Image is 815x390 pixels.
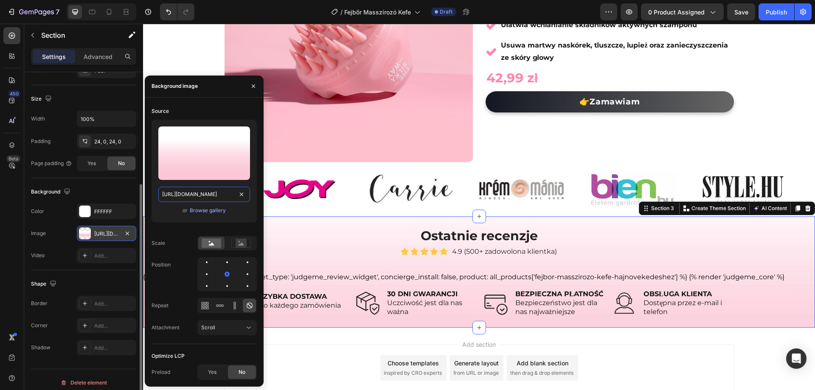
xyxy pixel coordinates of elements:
div: Padding [31,137,51,145]
button: 0 product assigned [641,3,724,20]
span: or [183,205,188,216]
p: 7 [56,7,59,17]
img: i4.svg [469,267,493,292]
div: Optimize LCP [152,352,185,360]
span: Scroll [201,324,215,331]
button: 👉Zamawiam [343,67,591,89]
div: Shadow [31,344,51,351]
iframe: Design area [143,24,815,390]
div: Background image [152,82,198,90]
div: Rich Text Editor. Editing area: main [357,15,591,41]
strong: SZYBKA DOSTAWA [116,269,184,277]
div: Position [152,261,171,269]
div: Scale [152,239,165,247]
strong: BEZPIECZNA PŁATNOŚĆ [372,266,461,274]
strong: Usuwa martwy naskórek, tłuszcze, łupież oraz zanieczyszczenia ze skóry głowy [358,17,585,38]
p: 4.9 (500+ zadowolona klientka) [309,222,414,234]
img: i1.svg [84,265,109,289]
div: Attachment [152,324,180,331]
div: Add... [94,252,134,260]
img: Payment.svg [341,267,365,292]
span: No [239,368,245,376]
div: [URL][DOMAIN_NAME] [94,230,119,238]
div: Repeat [152,302,169,309]
span: inspired by CRO experts [241,345,299,353]
span: / [340,8,343,17]
button: Save [727,3,755,20]
span: Yes [87,160,96,167]
p: Ostatnie recenzje [89,204,584,220]
div: Add... [94,322,134,330]
span: do każdego zamówienia [116,278,198,286]
div: Shape [31,278,58,290]
div: Publish [766,8,787,17]
div: Rich Text Editor. Editing area: main [436,72,497,84]
span: Dostępna przez e-mail i telefon [500,275,579,292]
div: Add blank section [374,335,425,344]
span: 0 product assigned [648,8,705,17]
div: Size [31,93,53,105]
img: Alt image [9,144,82,187]
p: Advanced [84,52,112,61]
button: Browse gallery [189,206,226,215]
div: Delete element [60,378,107,388]
img: Alt image [121,156,193,175]
img: Alt image [333,152,424,180]
span: Bezpieczeństwo jest dla nas najważniejsze [372,275,454,292]
div: FFFFFF [94,208,134,216]
div: Beta [6,155,20,162]
div: Choose templates [244,335,296,344]
p: Create Theme Section [548,181,603,188]
div: Page padding [31,160,72,167]
span: Draft [440,8,452,16]
div: Video [31,252,45,259]
span: then drag & drop elements [367,345,430,353]
img: Alt image [222,149,313,182]
span: Uczciwość jest dla nas ważna [244,275,319,292]
div: Rich Text Editor. Editing area: main [243,265,334,293]
div: Border [31,300,48,307]
div: Preload [152,368,170,376]
input: https://example.com/image.jpg [158,187,250,202]
div: Generate layout [311,335,356,344]
h2: Rich Text Editor. Editing area: main [88,203,585,221]
div: Color [31,208,44,215]
span: Save [734,8,748,16]
div: Background [31,186,72,198]
div: Add... [94,344,134,352]
div: Browse gallery [190,207,226,214]
p: 👉Zamawiam [436,72,497,84]
p: Settings [42,52,66,61]
p: Section [41,30,111,40]
div: Corner [31,322,48,329]
span: No [118,160,125,167]
button: Publish [759,3,794,20]
div: Width [31,115,45,123]
div: Section 3 [506,181,533,188]
strong: 30 DNI GWARANCJI [244,266,315,274]
div: Rich Text Editor. Editing area: main [371,265,463,293]
div: Image [31,230,46,237]
img: i2.svg [213,267,237,292]
div: Rich Text Editor. Editing area: main [308,221,415,235]
div: Rich Text Editor. Editing area: main [115,268,206,287]
span: Fejbőr Masszírozó Kefe [344,8,411,17]
button: Scroll [197,320,257,335]
div: Rich Text Editor. Editing area: main [500,265,591,293]
button: Delete element [31,376,136,390]
div: 42,99 zł [343,45,591,64]
div: Undo/Redo [160,3,194,20]
div: 24, 0, 24, 0 [94,138,134,146]
span: Yes [208,368,216,376]
span: from URL or image [310,345,356,353]
div: 450 [8,90,20,97]
img: Alt image [559,152,641,179]
img: Alt image [444,147,534,183]
button: AI Content [608,180,646,190]
button: 7 [3,3,63,20]
div: Add... [94,300,134,308]
div: Open Intercom Messenger [786,348,807,369]
strong: OBSŁUGA KLIENTA [500,266,569,274]
img: preview-image [158,126,250,180]
div: Source [152,107,169,115]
